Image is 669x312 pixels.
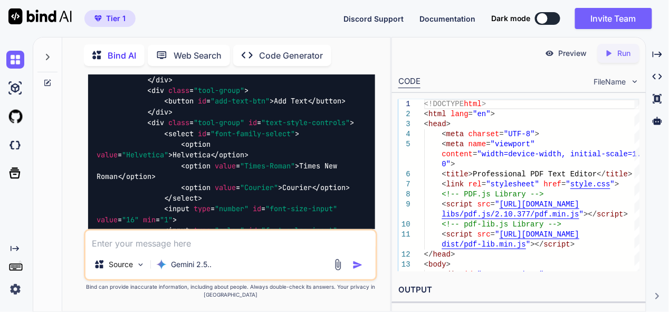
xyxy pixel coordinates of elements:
[320,183,346,192] span: option
[442,150,473,158] span: content
[446,260,451,269] span: >
[164,129,299,138] span: < = >
[442,220,562,229] span: <!-- pdf-lib.js Library -->
[571,240,575,249] span: >
[442,130,446,138] span: <
[211,150,249,160] span: </ >
[398,230,410,240] div: 11
[495,200,500,209] span: "
[156,259,167,270] img: Gemini 2.5 Pro
[429,260,447,269] span: body
[424,250,433,259] span: </
[544,180,562,188] span: href
[147,107,173,117] span: </ >
[469,140,487,148] span: name
[164,193,202,203] span: </ >
[531,240,544,249] span: ></
[97,139,215,159] span: < = >
[343,13,404,24] button: Discord Support
[398,99,410,109] div: 1
[486,180,540,188] span: "stylesheet"
[433,250,451,259] span: head
[6,108,24,126] img: githubLight
[618,48,631,59] p: Run
[446,140,464,148] span: meta
[495,230,500,239] span: "
[571,180,611,188] span: style.css
[164,97,274,106] span: < = >
[215,161,236,171] span: value
[504,130,536,138] span: "UTF-8"
[469,180,482,188] span: rel
[473,110,491,118] span: "en"
[6,51,24,69] img: chat
[173,193,198,203] span: select
[544,270,548,279] span: >
[398,190,410,200] div: 8
[615,180,619,188] span: >
[352,260,363,270] img: icon
[597,170,606,178] span: </
[185,161,211,171] span: option
[469,110,473,118] span: =
[392,278,645,302] h2: OUTPUT
[259,49,323,62] p: Code Generator
[500,230,579,239] span: [URL][DOMAIN_NAME]
[185,183,211,192] span: option
[194,118,244,128] span: "tool-group"
[398,75,420,88] div: CODE
[198,97,206,106] span: id
[464,100,482,108] span: html
[194,86,244,95] span: "tool-group"
[442,160,451,168] span: 0"
[168,129,194,138] span: select
[147,75,173,84] span: </ >
[398,109,410,119] div: 2
[491,230,495,239] span: =
[473,150,477,158] span: =
[253,204,261,214] span: id
[215,183,236,192] span: value
[442,240,527,249] span: dist/pdf-lib.min.js
[398,119,410,129] div: 3
[312,183,350,192] span: </ >
[584,210,597,219] span: ></
[398,179,410,190] div: 7
[398,270,410,280] div: 14
[545,49,555,58] img: preview
[606,170,628,178] span: title
[6,79,24,97] img: ai-studio
[194,204,211,214] span: type
[97,226,341,246] span: < = = = >
[240,183,278,192] span: "Courier"
[343,14,404,23] span: Discord Support
[398,200,410,210] div: 9
[477,150,642,158] span: "width=device-width, initial-scale=1.
[249,118,257,128] span: id
[575,8,652,29] button: Invite Team
[594,77,626,87] span: FileName
[198,129,206,138] span: id
[562,180,566,188] span: =
[424,260,428,269] span: <
[94,15,102,22] img: premium
[6,136,24,154] img: darkCloudIdeIcon
[451,160,455,168] span: >
[118,172,156,182] span: </ >
[500,130,504,138] span: =
[316,97,341,106] span: button
[122,215,139,224] span: "16"
[181,161,299,171] span: < = >
[398,169,410,179] div: 6
[482,100,486,108] span: >
[419,14,475,23] span: Documentation
[151,118,164,128] span: div
[446,180,464,188] span: link
[143,215,156,224] span: min
[151,86,164,95] span: div
[442,230,446,239] span: <
[446,170,469,178] span: title
[168,118,189,128] span: class
[424,120,428,128] span: <
[469,130,500,138] span: charset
